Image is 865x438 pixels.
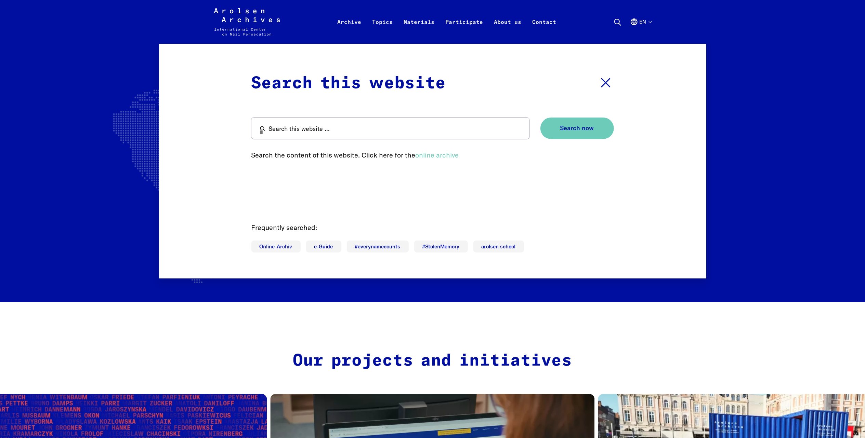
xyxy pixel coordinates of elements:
a: Materials [398,16,440,44]
a: #StolenMemory [414,241,468,252]
a: About us [488,16,527,44]
span: Search now [560,125,594,132]
a: online archive [416,151,459,159]
nav: Primary [332,8,562,36]
a: arolsen school [473,241,524,252]
a: Topics [367,16,398,44]
p: Frequently searched: [251,222,614,233]
a: Online-Archiv [251,241,301,252]
p: Search this website [251,71,446,96]
a: #everynamecounts [347,241,409,252]
h2: Our projects and initiatives [288,351,577,371]
button: English, language selection [630,18,652,42]
p: Search the content of this website. Click here for the [251,150,614,160]
a: Archive [332,16,367,44]
button: Search now [540,118,614,139]
a: Participate [440,16,488,44]
a: Contact [527,16,562,44]
a: e-Guide [306,241,341,252]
